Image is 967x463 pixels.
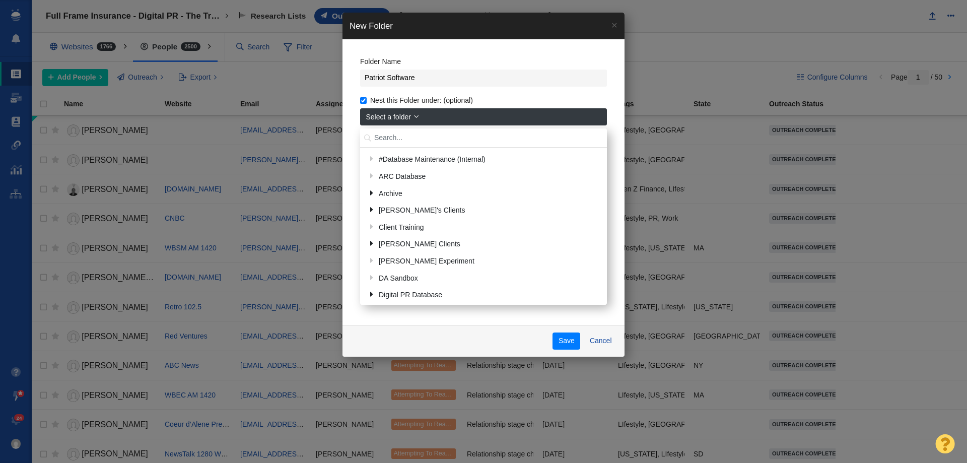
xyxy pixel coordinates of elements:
label: Folder Name [360,57,401,66]
a: #Database Maintenance (Internal) [365,152,601,168]
a: [PERSON_NAME]'s Clients [365,203,601,219]
a: Client Training [365,220,601,235]
a: Archive [365,186,601,202]
input: Search... [360,128,607,148]
a: Experimental Link Building [365,304,601,320]
button: Save [552,333,580,350]
a: [PERSON_NAME] Clients [365,237,601,252]
a: ARC Database [365,169,601,184]
h4: New Folder [350,20,393,32]
a: Digital PR Database [365,288,601,303]
span: Nest this Folder under: (optional) [370,96,473,105]
button: Cancel [584,333,617,350]
a: [PERSON_NAME] Experiment [365,253,601,269]
a: DA Sandbox [365,271,601,286]
a: × [604,13,625,37]
span: Select a folder [366,112,411,122]
input: Nest this Folder under: (optional) [360,97,367,104]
